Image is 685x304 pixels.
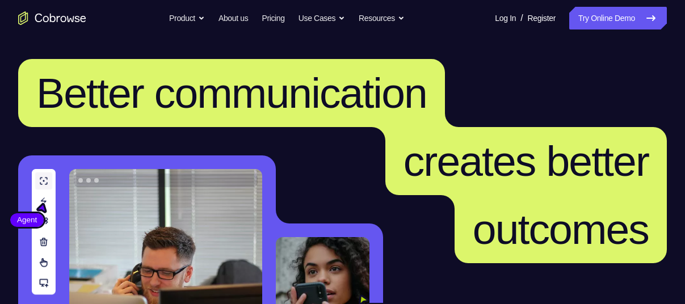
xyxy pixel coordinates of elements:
[36,69,427,117] span: Better communication
[262,7,284,29] a: Pricing
[18,11,86,25] a: Go to the home page
[359,7,405,29] button: Resources
[520,11,523,25] span: /
[495,7,516,29] a: Log In
[218,7,248,29] a: About us
[473,205,649,253] span: outcomes
[404,137,649,185] span: creates better
[299,7,345,29] button: Use Cases
[569,7,667,29] a: Try Online Demo
[528,7,556,29] a: Register
[169,7,205,29] button: Product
